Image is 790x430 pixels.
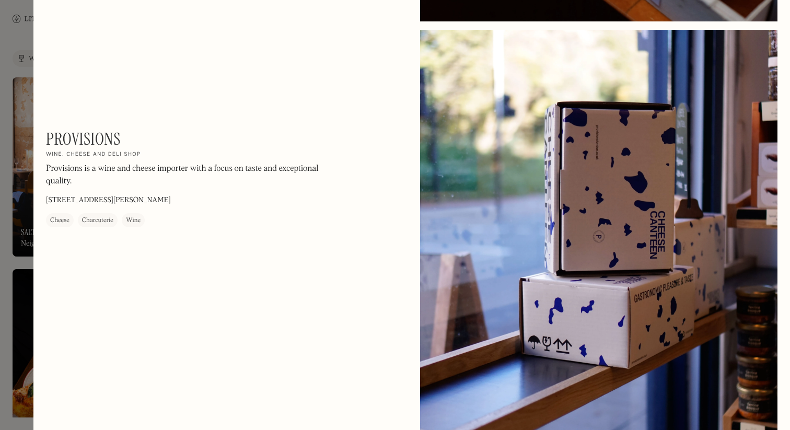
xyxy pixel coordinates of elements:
[82,215,113,226] div: Charcuterie
[50,215,69,226] div: Cheese
[46,129,121,149] h1: Provisions
[126,215,141,226] div: Wine
[46,162,328,188] p: Provisions is a wine and cheese importer with a focus on taste and exceptional quality.
[46,151,141,158] h2: Wine, cheese and deli shop
[46,195,171,206] p: [STREET_ADDRESS][PERSON_NAME]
